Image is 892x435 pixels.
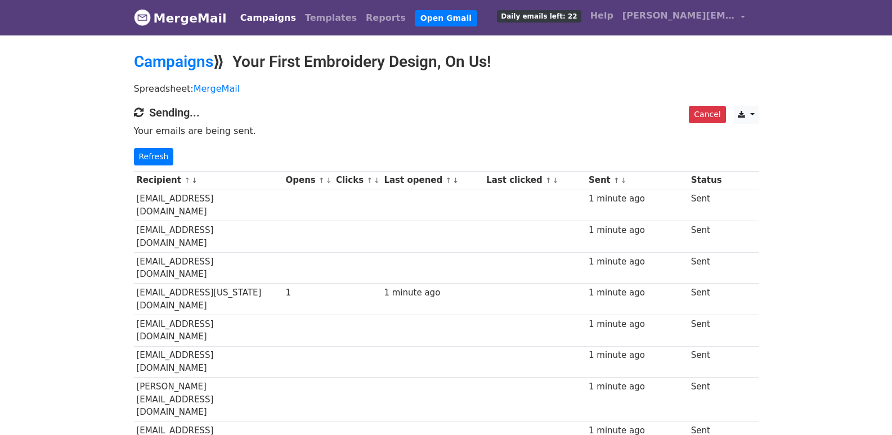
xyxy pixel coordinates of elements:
a: Campaigns [134,52,213,71]
img: MergeMail logo [134,9,151,26]
a: Refresh [134,148,174,165]
th: Status [688,171,724,190]
div: 1 minute ago [589,318,685,331]
a: ↑ [319,176,325,185]
td: Sent [688,284,724,315]
h4: Sending... [134,106,759,119]
a: MergeMail [194,83,240,94]
div: 1 minute ago [589,380,685,393]
a: Campaigns [236,7,301,29]
a: ↓ [452,176,459,185]
div: 1 minute ago [384,286,481,299]
a: [PERSON_NAME][EMAIL_ADDRESS][DOMAIN_NAME] [618,5,750,31]
td: Sent [688,190,724,221]
a: Templates [301,7,361,29]
div: 1 minute ago [589,349,685,362]
th: Opens [283,171,334,190]
td: Sent [688,221,724,253]
div: 1 minute ago [589,224,685,237]
a: Daily emails left: 22 [492,5,585,27]
p: Spreadsheet: [134,83,759,95]
a: ↓ [191,176,198,185]
div: 1 minute ago [589,286,685,299]
a: ↑ [445,176,451,185]
td: [EMAIL_ADDRESS][DOMAIN_NAME] [134,252,283,284]
a: ↓ [326,176,332,185]
a: Cancel [689,106,725,123]
h2: ⟫ Your First Embroidery Design, On Us! [134,52,759,71]
div: 1 [286,286,331,299]
td: [EMAIL_ADDRESS][DOMAIN_NAME] [134,315,283,347]
a: Reports [361,7,410,29]
td: [EMAIL_ADDRESS][US_STATE][DOMAIN_NAME] [134,284,283,315]
a: ↓ [553,176,559,185]
td: [PERSON_NAME][EMAIL_ADDRESS][DOMAIN_NAME] [134,378,283,421]
a: ↓ [374,176,380,185]
td: Sent [688,378,724,421]
td: Sent [688,315,724,347]
a: ↓ [621,176,627,185]
td: [EMAIL_ADDRESS][DOMAIN_NAME] [134,221,283,253]
a: Help [586,5,618,27]
span: Daily emails left: 22 [497,10,581,23]
th: Last clicked [483,171,586,190]
td: [EMAIL_ADDRESS][DOMAIN_NAME] [134,346,283,378]
th: Sent [586,171,688,190]
th: Last opened [382,171,484,190]
p: Your emails are being sent. [134,125,759,137]
a: ↑ [184,176,190,185]
th: Clicks [333,171,381,190]
td: Sent [688,252,724,284]
div: 1 minute ago [589,192,685,205]
span: [PERSON_NAME][EMAIL_ADDRESS][DOMAIN_NAME] [622,9,735,23]
a: ↑ [366,176,373,185]
a: ↑ [613,176,620,185]
th: Recipient [134,171,283,190]
a: ↑ [545,176,552,185]
div: 1 minute ago [589,255,685,268]
td: [EMAIL_ADDRESS][DOMAIN_NAME] [134,190,283,221]
a: Open Gmail [415,10,477,26]
td: Sent [688,346,724,378]
a: MergeMail [134,6,227,30]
